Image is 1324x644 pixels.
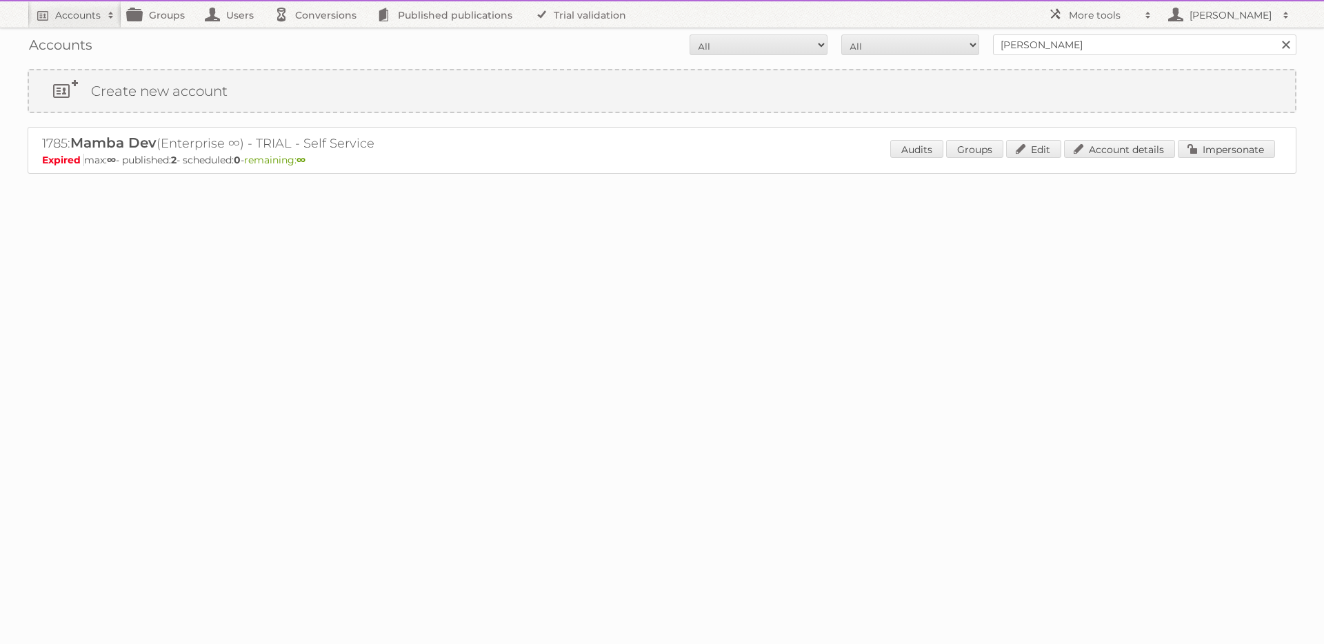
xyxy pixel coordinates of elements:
span: Expired [42,154,84,166]
a: [PERSON_NAME] [1158,1,1296,28]
h2: 1785: (Enterprise ∞) - TRIAL - Self Service [42,134,525,152]
a: Account details [1064,140,1175,158]
a: Create new account [29,70,1295,112]
strong: 0 [234,154,241,166]
strong: 2 [171,154,177,166]
a: More tools [1041,1,1158,28]
span: remaining: [244,154,305,166]
a: Impersonate [1178,140,1275,158]
a: Conversions [268,1,370,28]
p: max: - published: - scheduled: - [42,154,1282,166]
a: Groups [946,140,1003,158]
strong: ∞ [297,154,305,166]
a: Edit [1006,140,1061,158]
a: Published publications [370,1,526,28]
a: Audits [890,140,943,158]
a: Groups [121,1,199,28]
h2: More tools [1069,8,1138,22]
a: Users [199,1,268,28]
h2: [PERSON_NAME] [1186,8,1276,22]
a: Accounts [28,1,121,28]
h2: Accounts [55,8,101,22]
strong: ∞ [107,154,116,166]
span: Mamba Dev [70,134,157,151]
a: Trial validation [526,1,640,28]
